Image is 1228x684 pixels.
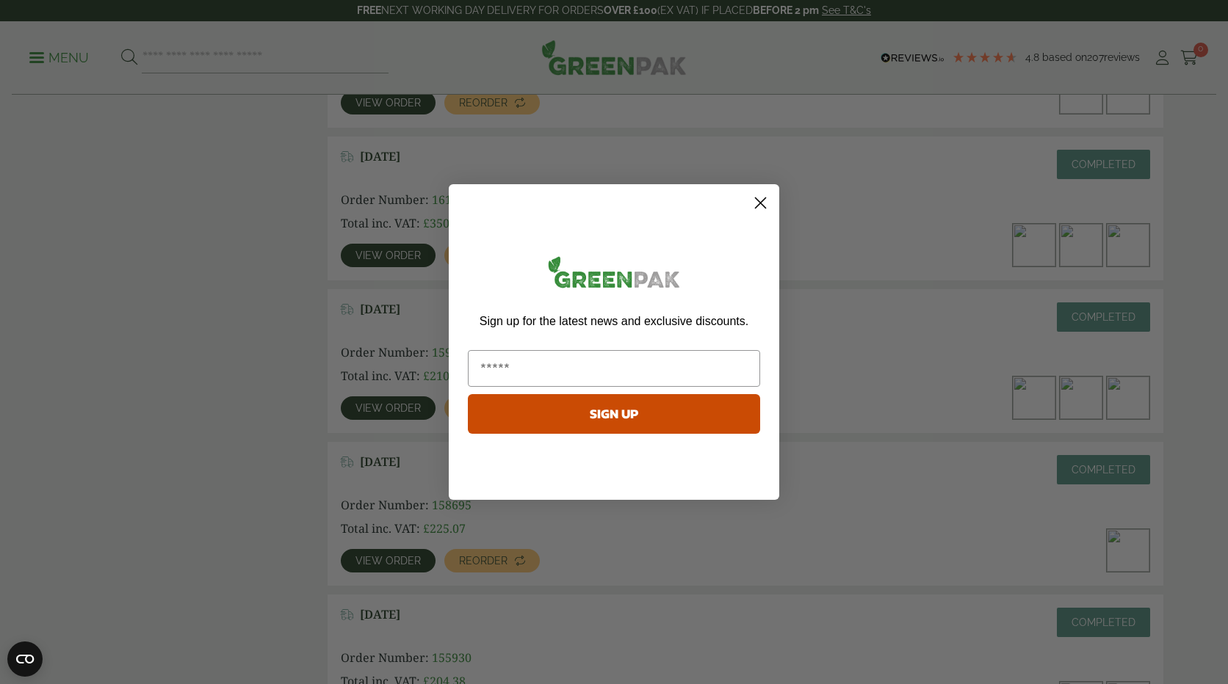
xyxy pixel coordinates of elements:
[480,315,748,327] span: Sign up for the latest news and exclusive discounts.
[468,250,760,299] img: greenpak_logo
[468,350,760,387] input: Email
[748,190,773,216] button: Close dialog
[468,394,760,434] button: SIGN UP
[7,641,43,677] button: Open CMP widget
